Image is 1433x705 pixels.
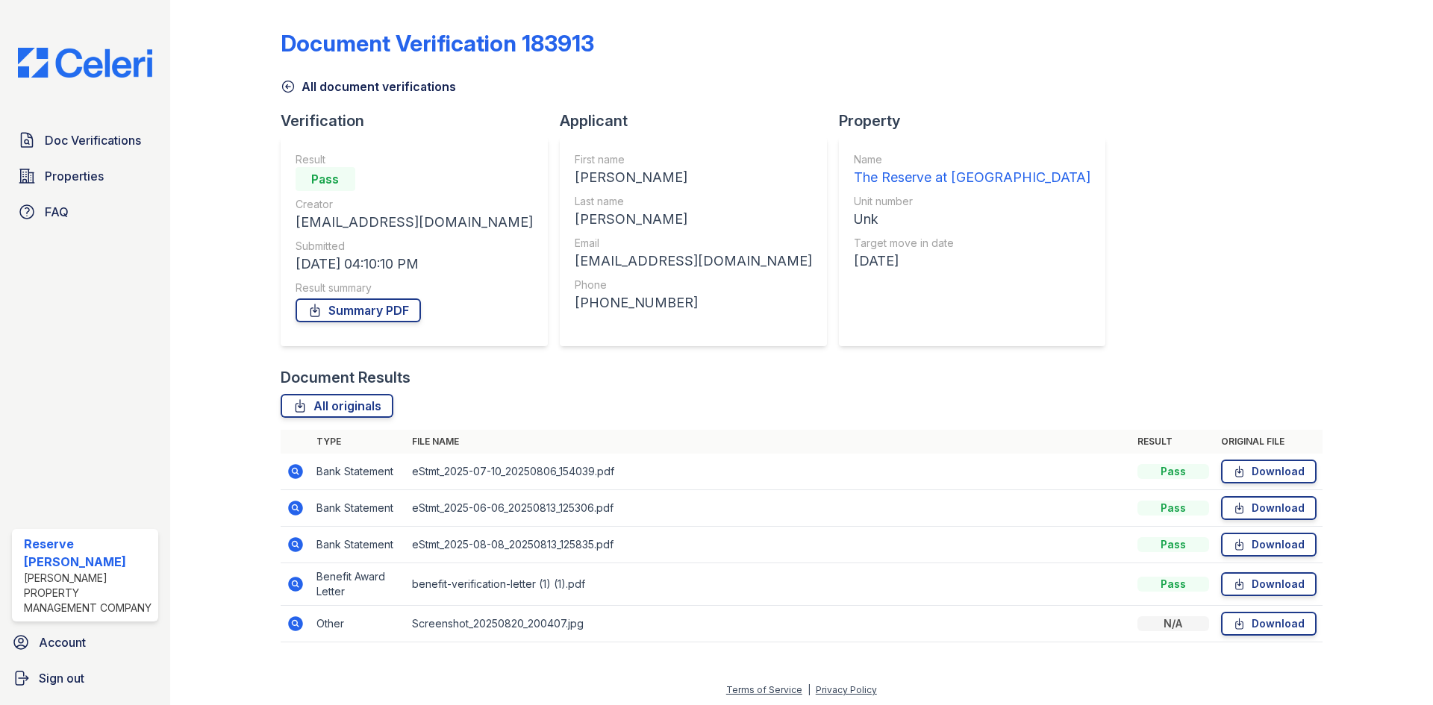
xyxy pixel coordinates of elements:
[281,78,456,95] a: All document verifications
[310,606,406,642] td: Other
[39,633,86,651] span: Account
[45,131,141,149] span: Doc Verifications
[6,663,164,693] a: Sign out
[1137,537,1209,552] div: Pass
[854,152,1090,167] div: Name
[1137,616,1209,631] div: N/A
[310,430,406,454] th: Type
[406,430,1131,454] th: File name
[854,236,1090,251] div: Target move in date
[726,684,802,695] a: Terms of Service
[1221,460,1317,483] a: Download
[575,152,812,167] div: First name
[575,236,812,251] div: Email
[1137,577,1209,592] div: Pass
[575,209,812,230] div: [PERSON_NAME]
[296,152,533,167] div: Result
[854,194,1090,209] div: Unit number
[296,212,533,233] div: [EMAIL_ADDRESS][DOMAIN_NAME]
[406,563,1131,606] td: benefit-verification-letter (1) (1).pdf
[406,606,1131,642] td: Screenshot_20250820_200407.jpg
[406,527,1131,563] td: eStmt_2025-08-08_20250813_125835.pdf
[310,563,406,606] td: Benefit Award Letter
[1221,496,1317,520] a: Download
[296,298,421,322] a: Summary PDF
[575,278,812,292] div: Phone
[1221,533,1317,557] a: Download
[839,110,1117,131] div: Property
[575,167,812,188] div: [PERSON_NAME]
[575,251,812,272] div: [EMAIL_ADDRESS][DOMAIN_NAME]
[296,239,533,254] div: Submitted
[1137,501,1209,516] div: Pass
[1131,430,1215,454] th: Result
[296,197,533,212] div: Creator
[1221,612,1317,636] a: Download
[281,367,410,388] div: Document Results
[560,110,839,131] div: Applicant
[575,292,812,313] div: [PHONE_NUMBER]
[854,209,1090,230] div: Unk
[281,394,393,418] a: All originals
[310,490,406,527] td: Bank Statement
[39,669,84,687] span: Sign out
[808,684,811,695] div: |
[406,454,1131,490] td: eStmt_2025-07-10_20250806_154039.pdf
[296,281,533,295] div: Result summary
[1137,464,1209,479] div: Pass
[281,30,594,57] div: Document Verification 183913
[12,125,158,155] a: Doc Verifications
[310,527,406,563] td: Bank Statement
[24,571,152,615] div: [PERSON_NAME] Property Management Company
[1215,430,1323,454] th: Original file
[12,161,158,191] a: Properties
[310,454,406,490] td: Bank Statement
[281,110,560,131] div: Verification
[45,167,104,185] span: Properties
[406,490,1131,527] td: eStmt_2025-06-06_20250813_125306.pdf
[24,535,152,571] div: Reserve [PERSON_NAME]
[575,194,812,209] div: Last name
[296,167,355,191] div: Pass
[854,251,1090,272] div: [DATE]
[854,152,1090,188] a: Name The Reserve at [GEOGRAPHIC_DATA]
[6,48,164,78] img: CE_Logo_Blue-a8612792a0a2168367f1c8372b55b34899dd931a85d93a1a3d3e32e68fde9ad4.png
[45,203,69,221] span: FAQ
[1221,572,1317,596] a: Download
[12,197,158,227] a: FAQ
[816,684,877,695] a: Privacy Policy
[6,627,164,657] a: Account
[296,254,533,275] div: [DATE] 04:10:10 PM
[854,167,1090,188] div: The Reserve at [GEOGRAPHIC_DATA]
